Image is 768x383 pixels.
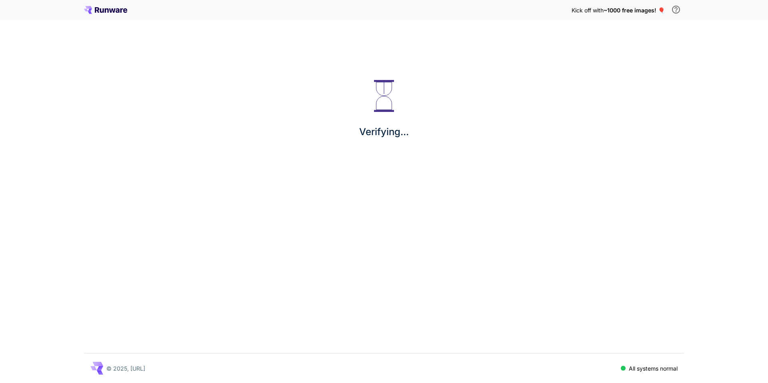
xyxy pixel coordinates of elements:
[106,364,145,373] p: © 2025, [URL]
[604,7,665,14] span: ~1000 free images! 🎈
[629,364,678,373] p: All systems normal
[668,2,684,18] button: In order to qualify for free credit, you need to sign up with a business email address and click ...
[359,125,409,139] p: Verifying...
[572,7,604,14] span: Kick off with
